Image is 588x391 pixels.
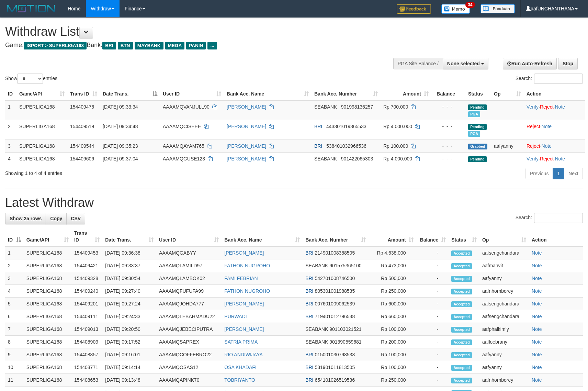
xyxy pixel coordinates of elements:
[416,272,449,285] td: -
[5,361,24,374] td: 10
[50,216,62,221] span: Copy
[102,298,156,310] td: [DATE] 09:27:24
[326,124,366,129] span: Copy 443301019865533 to clipboard
[416,227,449,246] th: Balance: activate to sort column ascending
[315,301,355,306] span: Copy 007601009062539 to clipboard
[71,272,102,285] td: 154409328
[564,168,583,179] a: Next
[542,124,552,129] a: Note
[5,42,385,49] h4: Game: Bank:
[314,143,322,149] span: BRI
[5,272,24,285] td: 3
[329,326,361,332] span: Copy 901103021521 to clipboard
[451,289,472,294] span: Accepted
[186,42,206,49] span: PANIN
[312,88,381,100] th: Bank Acc. Number: activate to sort column ascending
[369,227,416,246] th: Amount: activate to sort column ascending
[341,104,373,110] span: Copy 901998136257 to clipboard
[431,88,465,100] th: Balance
[468,104,487,110] span: Pending
[369,348,416,361] td: Rp 100,000
[315,250,355,256] span: Copy 214901008388505 to clipboard
[224,314,247,319] a: PURWADI
[416,285,449,298] td: -
[479,348,529,361] td: aafyanny
[70,124,94,129] span: 154409519
[465,88,491,100] th: Status
[5,74,57,84] label: Show entries
[524,152,585,165] td: · ·
[434,155,463,162] div: - - -
[479,323,529,336] td: aafphalkimly
[71,348,102,361] td: 154408857
[156,298,222,310] td: AAAAMQJOHDA777
[540,156,554,161] a: Reject
[416,374,449,387] td: -
[326,143,366,149] span: Copy 538401032966536 to clipboard
[16,88,67,100] th: Game/API: activate to sort column ascending
[491,139,524,152] td: aafyanny
[118,42,133,49] span: BTN
[416,323,449,336] td: -
[527,156,539,161] a: Verify
[369,374,416,387] td: Rp 250,000
[156,272,222,285] td: AAAAMQLAMBOK02
[224,288,270,294] a: FATHON NUGROHO
[5,227,24,246] th: ID: activate to sort column descending
[102,361,156,374] td: [DATE] 09:14:14
[5,88,16,100] th: ID
[527,124,540,129] a: Reject
[224,301,264,306] a: [PERSON_NAME]
[532,326,542,332] a: Note
[479,285,529,298] td: aafnhornborey
[397,4,431,14] img: Feedback.jpg
[224,352,263,357] a: RIO ANDIWIJAYA
[24,42,87,49] span: ISPORT > SUPERLIGA168
[529,227,583,246] th: Action
[534,213,583,223] input: Search:
[156,259,222,272] td: AAAAMQLAMILD97
[224,339,258,345] a: SATRIA PRIMA
[227,104,266,110] a: [PERSON_NAME]
[102,272,156,285] td: [DATE] 09:30:54
[524,139,585,152] td: ·
[416,361,449,374] td: -
[102,336,156,348] td: [DATE] 09:17:52
[100,88,160,100] th: Date Trans.: activate to sort column descending
[503,58,557,69] a: Run Auto-Refresh
[305,288,313,294] span: BRI
[305,365,313,370] span: BRI
[163,104,210,110] span: AAAAMQVANJULL90
[434,123,463,130] div: - - -
[479,336,529,348] td: aafloebrany
[305,276,313,281] span: BRI
[532,250,542,256] a: Note
[24,298,71,310] td: SUPERLIGA168
[5,213,46,224] a: Show 25 rows
[5,310,24,323] td: 6
[369,259,416,272] td: Rp 473,000
[5,196,583,210] h1: Latest Withdraw
[532,377,542,383] a: Note
[479,246,529,259] td: aafsengchandara
[16,152,67,165] td: SUPERLIGA168
[102,285,156,298] td: [DATE] 09:27:40
[479,259,529,272] td: aafmanvit
[17,74,43,84] select: Showentries
[5,336,24,348] td: 8
[303,227,369,246] th: Bank Acc. Number: activate to sort column ascending
[525,168,553,179] a: Previous
[71,216,81,221] span: CSV
[451,352,472,358] span: Accepted
[434,143,463,149] div: - - -
[451,314,472,320] span: Accepted
[5,259,24,272] td: 2
[479,374,529,387] td: aafnhornborey
[24,374,71,387] td: SUPERLIGA168
[24,310,71,323] td: SUPERLIGA168
[416,259,449,272] td: -
[479,298,529,310] td: aafsengchandara
[532,263,542,268] a: Note
[24,323,71,336] td: SUPERLIGA168
[156,374,222,387] td: AAAAMQAPINK70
